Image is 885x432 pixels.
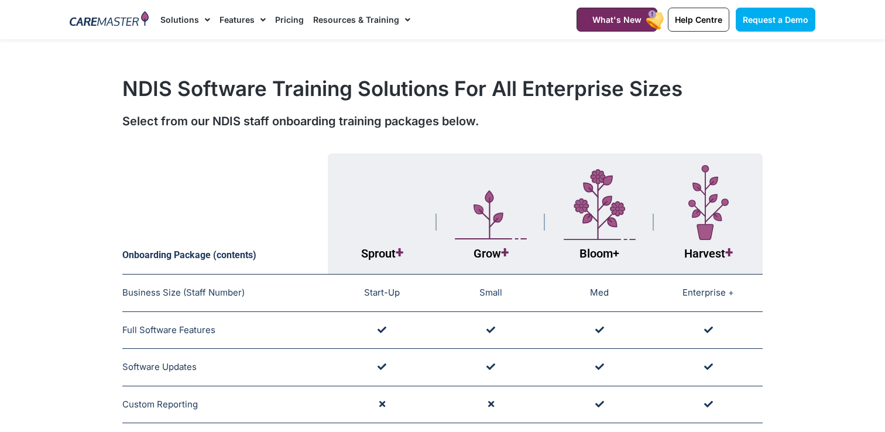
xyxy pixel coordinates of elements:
[725,244,733,261] span: +
[122,112,763,130] div: Select from our NDIS staff onboarding training packages below.
[564,169,636,241] img: Layer_1-4-1.svg
[545,275,654,312] td: Med
[688,165,729,240] img: Layer_1-7-1.svg
[328,275,437,312] td: Start-Up
[396,244,403,261] span: +
[592,15,642,25] span: What's New
[122,76,763,101] h1: NDIS Software Training Solutions For All Enterprise Sizes
[122,287,245,298] span: Business Size (Staff Number)
[361,246,403,260] span: Sprout
[122,324,215,335] span: Full Software Features
[474,246,509,260] span: Grow
[577,8,657,32] a: What's New
[675,15,722,25] span: Help Centre
[684,246,733,260] span: Harvest
[122,153,328,275] th: Onboarding Package (contents)
[613,246,619,260] span: +
[736,8,815,32] a: Request a Demo
[579,246,619,260] span: Bloom
[437,275,546,312] td: Small
[501,244,509,261] span: +
[668,8,729,32] a: Help Centre
[654,275,763,312] td: Enterprise +
[70,11,149,29] img: CareMaster Logo
[122,386,328,423] td: Custom Reporting
[743,15,808,25] span: Request a Demo
[455,190,527,240] img: Layer_1-5.svg
[122,349,328,386] td: Software Updates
